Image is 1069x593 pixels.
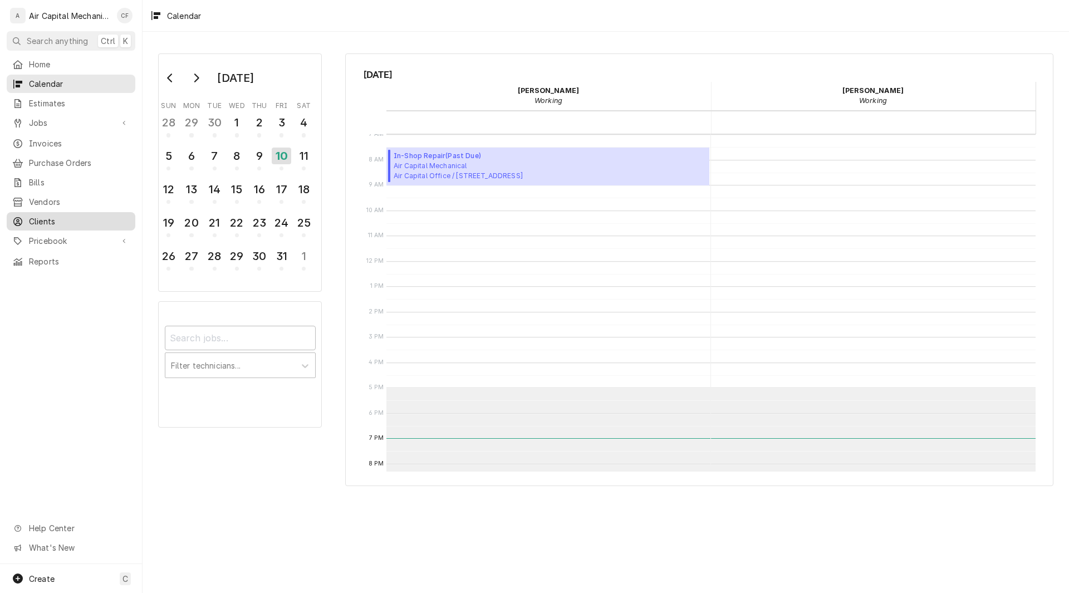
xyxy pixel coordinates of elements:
[160,114,177,131] div: 28
[29,138,130,149] span: Invoices
[183,248,200,264] div: 27
[842,86,904,95] strong: [PERSON_NAME]
[251,214,268,231] div: 23
[7,154,135,172] a: Purchase Orders
[386,82,711,110] div: Charles Faure - Working
[117,8,133,23] div: CF
[27,35,88,47] span: Search anything
[345,53,1053,486] div: Calendar Calendar
[29,117,113,129] span: Jobs
[7,173,135,192] a: Bills
[206,181,223,198] div: 14
[7,134,135,153] a: Invoices
[29,522,129,534] span: Help Center
[29,256,130,267] span: Reports
[366,180,387,189] span: 9 AM
[394,151,523,161] span: In-Shop Repair ( Past Due )
[273,214,290,231] div: 24
[225,97,248,111] th: Wednesday
[29,235,113,247] span: Pricebook
[29,58,130,70] span: Home
[364,257,387,266] span: 12 PM
[228,181,246,198] div: 15
[165,316,316,390] div: Calendar Filters
[7,232,135,250] a: Go to Pricebook
[859,96,887,105] em: Working
[183,114,200,131] div: 29
[160,214,177,231] div: 19
[366,459,387,468] span: 8 PM
[183,181,200,198] div: 13
[7,519,135,537] a: Go to Help Center
[251,248,268,264] div: 30
[7,31,135,51] button: Search anythingCtrlK
[7,193,135,211] a: Vendors
[7,114,135,132] a: Go to Jobs
[183,148,200,164] div: 6
[251,114,268,131] div: 2
[159,69,182,87] button: Go to previous month
[206,214,223,231] div: 21
[273,114,290,131] div: 3
[29,196,130,208] span: Vendors
[386,148,709,185] div: In-Shop Repair(Past Due)Air Capital MechanicalAir Capital Office / [STREET_ADDRESS]
[10,8,26,23] div: A
[183,214,200,231] div: 20
[366,434,387,443] span: 7 PM
[213,68,258,87] div: [DATE]
[29,157,130,169] span: Purchase Orders
[29,574,55,584] span: Create
[364,67,1036,82] span: [DATE]
[228,248,246,264] div: 29
[272,148,291,164] div: 10
[7,538,135,557] a: Go to What's New
[29,542,129,553] span: What's New
[366,130,387,139] span: 7 AM
[364,206,387,215] span: 10 AM
[295,114,312,131] div: 4
[367,282,387,291] span: 1 PM
[203,97,225,111] th: Tuesday
[7,94,135,112] a: Estimates
[365,231,387,240] span: 11 AM
[251,148,268,164] div: 9
[7,252,135,271] a: Reports
[117,8,133,23] div: Charles Faure's Avatar
[295,248,312,264] div: 1
[366,155,387,164] span: 8 AM
[711,82,1036,110] div: Mike Randall - Working
[7,75,135,93] a: Calendar
[7,55,135,73] a: Home
[366,383,387,392] span: 5 PM
[228,214,246,231] div: 22
[123,35,128,47] span: K
[29,97,130,109] span: Estimates
[534,96,562,105] em: Working
[228,148,246,164] div: 8
[180,97,203,111] th: Monday
[295,214,312,231] div: 25
[228,114,246,131] div: 1
[386,148,709,185] div: [Service] In-Shop Repair Air Capital Mechanical Air Capital Office / 5680 E Bristol Cir, Bel Aire...
[206,148,223,164] div: 7
[366,409,387,418] span: 6 PM
[7,212,135,231] a: Clients
[273,181,290,198] div: 17
[295,181,312,198] div: 18
[366,332,387,341] span: 3 PM
[366,307,387,316] span: 2 PM
[158,97,180,111] th: Sunday
[206,114,223,131] div: 30
[518,86,579,95] strong: [PERSON_NAME]
[206,248,223,264] div: 28
[29,10,111,22] div: Air Capital Mechanical
[29,78,130,90] span: Calendar
[122,573,128,585] span: C
[295,148,312,164] div: 11
[366,358,387,367] span: 4 PM
[158,53,322,292] div: Calendar Day Picker
[160,248,177,264] div: 26
[158,301,322,427] div: Calendar Filters
[160,181,177,198] div: 12
[248,97,271,111] th: Thursday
